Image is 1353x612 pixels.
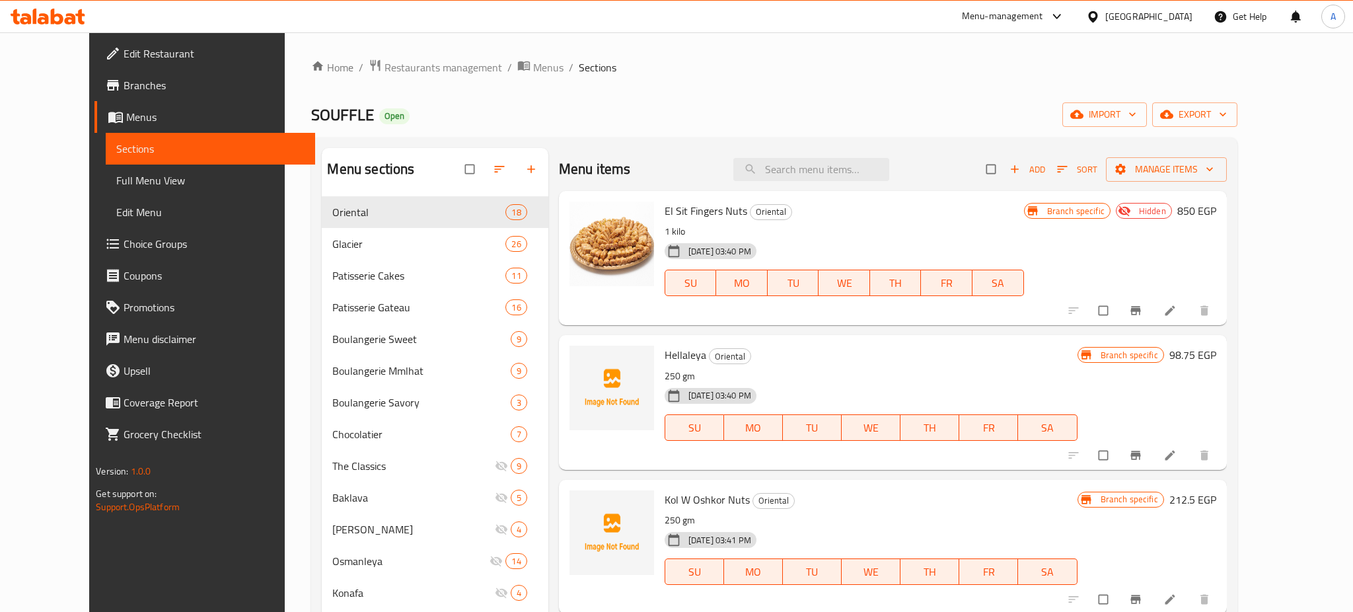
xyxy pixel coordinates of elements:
[671,562,719,582] span: SU
[511,333,527,346] span: 9
[1018,558,1077,585] button: SA
[569,490,654,575] img: Kol W Oshkor Nuts
[96,498,180,516] a: Support.OpsPlatform
[511,395,527,410] div: items
[511,426,527,442] div: items
[495,459,508,473] svg: Inactive section
[359,59,363,75] li: /
[1006,159,1048,180] button: Add
[94,228,315,260] a: Choice Groups
[1163,593,1179,606] a: Edit menu item
[332,236,505,252] div: Glacier
[724,414,783,441] button: MO
[959,414,1018,441] button: FR
[665,512,1078,529] p: 250 gm
[332,204,505,220] div: Oriental
[116,172,305,188] span: Full Menu View
[972,270,1024,296] button: SA
[506,238,526,250] span: 26
[773,274,814,293] span: TU
[332,553,490,569] div: Osmanleya
[94,38,315,69] a: Edit Restaurant
[721,274,762,293] span: MO
[332,458,494,474] div: The Classics
[332,268,505,284] div: Patisserie Cakes
[94,418,315,450] a: Grocery Checklist
[511,428,527,441] span: 7
[131,463,151,480] span: 1.0.0
[126,109,305,125] span: Menus
[506,206,526,219] span: 18
[322,196,548,228] div: Oriental18
[116,204,305,220] span: Edit Menu
[683,534,756,547] span: [DATE] 03:41 PM
[824,274,865,293] span: WE
[569,59,573,75] li: /
[870,270,922,296] button: TH
[506,555,526,568] span: 14
[906,562,954,582] span: TH
[900,414,959,441] button: TH
[1062,102,1147,127] button: import
[94,355,315,387] a: Upsell
[819,270,870,296] button: WE
[978,274,1019,293] span: SA
[665,490,750,510] span: Kol W Oshkor Nuts
[559,159,631,179] h2: Menu items
[511,585,527,601] div: items
[1177,202,1216,220] h6: 850 EGP
[1106,157,1227,182] button: Manage items
[511,492,527,504] span: 5
[495,523,508,536] svg: Inactive section
[106,196,315,228] a: Edit Menu
[124,268,305,284] span: Coupons
[322,514,548,545] div: [PERSON_NAME]4
[322,418,548,450] div: Chocolatier7
[1091,298,1118,323] span: Select to update
[1054,159,1101,180] button: Sort
[842,558,900,585] button: WE
[965,418,1013,438] span: FR
[1095,493,1163,506] span: Branch specific
[579,59,616,75] span: Sections
[788,418,836,438] span: TU
[332,490,494,506] span: Baklava
[332,395,510,410] span: Boulangerie Savory
[1163,449,1179,462] a: Edit menu item
[311,59,1237,76] nav: breadcrumb
[124,395,305,410] span: Coverage Report
[1116,161,1216,178] span: Manage items
[683,389,756,402] span: [DATE] 03:40 PM
[569,202,654,286] img: El Sit Fingers Nuts
[94,291,315,323] a: Promotions
[1105,9,1192,24] div: [GEOGRAPHIC_DATA]
[733,158,889,181] input: search
[332,585,494,601] div: Konafa
[569,346,654,430] img: Hellaleya
[665,345,706,365] span: Hellaleya
[511,397,527,409] span: 3
[1091,587,1118,612] span: Select to update
[1190,296,1222,325] button: delete
[511,490,527,506] div: items
[665,270,716,296] button: SU
[505,553,527,569] div: items
[379,110,410,122] span: Open
[507,59,512,75] li: /
[505,299,527,315] div: items
[322,577,548,609] div: Konafa4
[511,331,527,347] div: items
[847,418,895,438] span: WE
[332,299,505,315] span: Patisserie Gateau
[311,100,374,130] span: SOUFFLE
[517,155,548,184] button: Add section
[96,485,157,502] span: Get support on:
[1190,441,1222,470] button: delete
[1042,205,1110,217] span: Branch specific
[842,414,900,441] button: WE
[875,274,916,293] span: TH
[729,562,778,582] span: MO
[322,545,548,577] div: Osmanleya14
[1163,106,1227,123] span: export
